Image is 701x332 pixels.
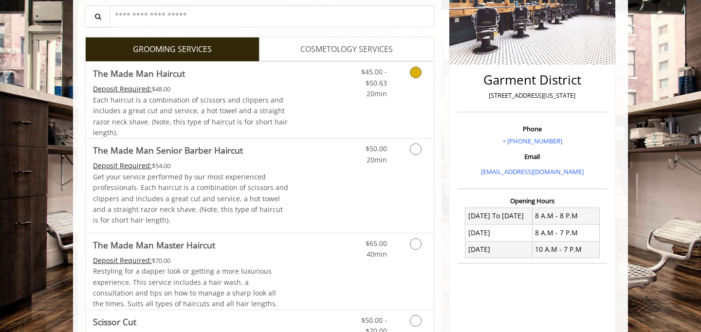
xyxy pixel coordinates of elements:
span: Each haircut is a combination of scissors and clippers and includes a great cut and service, a ho... [93,95,288,137]
h3: Opening Hours [458,197,607,204]
td: [DATE] [465,225,533,241]
div: $70.00 [93,255,289,266]
span: Restyling for a dapper look or getting a more luxurious experience. This service includes a hair ... [93,266,277,308]
span: 20min [367,155,387,164]
span: 20min [367,89,387,98]
td: 8 A.M - 8 P.M [532,208,599,224]
b: Scissor Cut [93,315,136,329]
span: $65.00 [366,239,387,248]
h3: Phone [460,125,605,132]
span: 40min [367,249,387,259]
h2: Garment District [460,73,605,87]
span: GROOMING SERVICES [133,43,212,56]
span: COSMETOLOGY SERVICES [300,43,393,56]
b: The Made Man Master Haircut [93,238,215,252]
b: The Made Man Haircut [93,67,185,80]
button: Service Search [85,5,110,27]
div: $48.00 [93,84,289,94]
td: 10 A.M - 7 P.M [532,241,599,258]
span: This service needs some Advance to be paid before we block your appointment [93,84,152,93]
a: [EMAIL_ADDRESS][DOMAIN_NAME] [481,167,584,176]
span: $50.00 [366,144,387,153]
p: Get your service performed by our most experienced professionals. Each haircut is a combination o... [93,172,289,226]
td: [DATE] To [DATE] [465,208,533,224]
span: This service needs some Advance to be paid before we block your appointment [93,161,152,170]
span: This service needs some Advance to be paid before we block your appointment [93,256,152,265]
a: + [PHONE_NUMBER] [502,137,562,145]
b: The Made Man Senior Barber Haircut [93,143,243,157]
td: 8 A.M - 7 P.M [532,225,599,241]
div: $54.00 [93,160,289,171]
span: $45.00 - $50.63 [361,67,387,87]
td: [DATE] [465,241,533,258]
p: [STREET_ADDRESS][US_STATE] [460,90,605,101]
h3: Email [460,153,605,160]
